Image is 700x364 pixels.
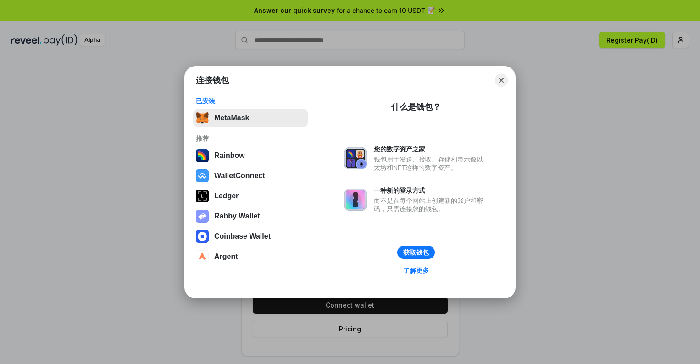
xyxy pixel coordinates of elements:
button: Ledger [193,187,308,205]
button: Rainbow [193,146,308,165]
img: svg+xml,%3Csvg%20width%3D%2228%22%20height%3D%2228%22%20viewBox%3D%220%200%2028%2028%22%20fill%3D... [196,250,209,263]
button: WalletConnect [193,167,308,185]
div: 而不是在每个网站上创建新的账户和密码，只需连接您的钱包。 [374,196,488,213]
div: 什么是钱包？ [391,101,441,112]
button: MetaMask [193,109,308,127]
div: WalletConnect [214,172,265,180]
button: 获取钱包 [397,246,435,259]
div: Ledger [214,192,239,200]
div: 了解更多 [403,266,429,274]
button: Coinbase Wallet [193,227,308,246]
button: Rabby Wallet [193,207,308,225]
button: Close [495,74,508,87]
div: 一种新的登录方式 [374,186,488,195]
img: svg+xml,%3Csvg%20width%3D%2228%22%20height%3D%2228%22%20viewBox%3D%220%200%2028%2028%22%20fill%3D... [196,230,209,243]
div: 获取钱包 [403,248,429,257]
img: svg+xml,%3Csvg%20width%3D%2228%22%20height%3D%2228%22%20viewBox%3D%220%200%2028%2028%22%20fill%3D... [196,169,209,182]
button: Argent [193,247,308,266]
img: svg+xml,%3Csvg%20xmlns%3D%22http%3A%2F%2Fwww.w3.org%2F2000%2Fsvg%22%20fill%3D%22none%22%20viewBox... [344,189,367,211]
div: 推荐 [196,134,306,143]
div: Coinbase Wallet [214,232,271,241]
div: 已安装 [196,97,306,105]
img: svg+xml,%3Csvg%20xmlns%3D%22http%3A%2F%2Fwww.w3.org%2F2000%2Fsvg%22%20width%3D%2228%22%20height%3... [196,190,209,202]
img: svg+xml,%3Csvg%20xmlns%3D%22http%3A%2F%2Fwww.w3.org%2F2000%2Fsvg%22%20fill%3D%22none%22%20viewBox... [344,147,367,169]
div: Argent [214,252,238,261]
div: 钱包用于发送、接收、存储和显示像以太坊和NFT这样的数字资产。 [374,155,488,172]
div: Rainbow [214,151,245,160]
a: 了解更多 [398,264,434,276]
div: 您的数字资产之家 [374,145,488,153]
img: svg+xml,%3Csvg%20xmlns%3D%22http%3A%2F%2Fwww.w3.org%2F2000%2Fsvg%22%20fill%3D%22none%22%20viewBox... [196,210,209,223]
div: MetaMask [214,114,249,122]
div: Rabby Wallet [214,212,260,220]
img: svg+xml,%3Csvg%20width%3D%22120%22%20height%3D%22120%22%20viewBox%3D%220%200%20120%20120%22%20fil... [196,149,209,162]
h1: 连接钱包 [196,75,229,86]
img: svg+xml,%3Csvg%20fill%3D%22none%22%20height%3D%2233%22%20viewBox%3D%220%200%2035%2033%22%20width%... [196,112,209,124]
